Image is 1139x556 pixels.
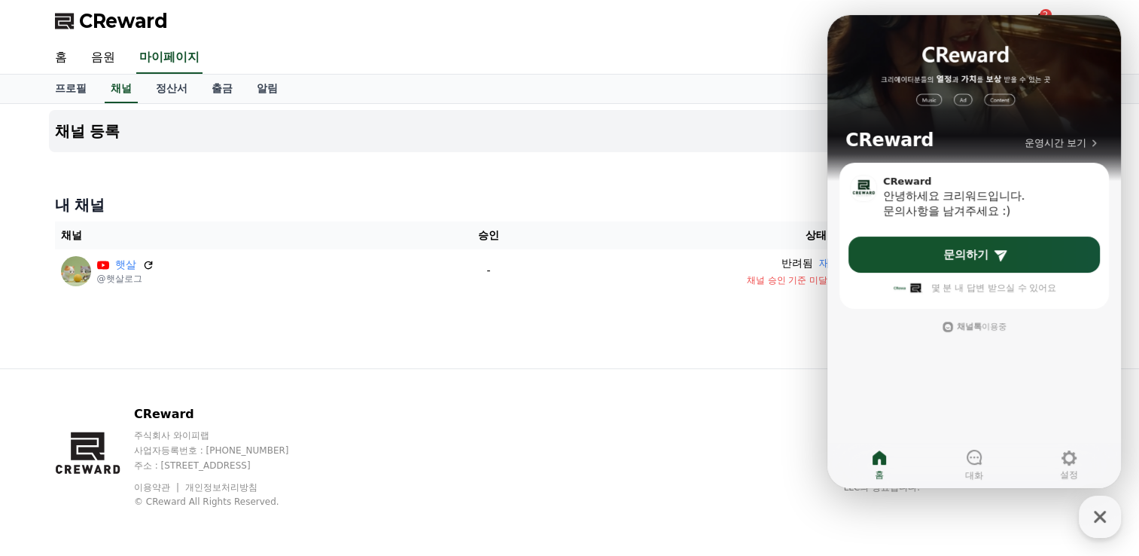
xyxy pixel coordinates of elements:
[436,263,542,279] p: -
[185,482,257,493] a: 개인정보처리방침
[134,496,318,508] p: © CReward All Rights Reserved.
[49,110,1091,152] button: 채널 등록
[547,221,1084,249] th: 상태
[55,221,430,249] th: 채널
[79,42,127,74] a: 음원
[134,482,181,493] a: 이용약관
[134,460,318,472] p: 주소 : [STREET_ADDRESS]
[134,444,318,457] p: 사업자등록번호 : [PHONE_NUMBER]
[134,405,318,423] p: CReward
[430,221,548,249] th: 승인
[1031,12,1049,30] a: 2
[115,257,136,273] a: 햇살
[55,9,168,33] a: CReward
[819,255,851,271] button: 재신청
[245,75,290,103] a: 알림
[79,9,168,33] span: CReward
[43,42,79,74] a: 홈
[136,42,203,74] a: 마이페이지
[43,75,99,103] a: 프로필
[827,15,1121,488] iframe: Channel chat
[105,75,138,103] a: 채널
[1040,9,1052,21] div: 2
[134,429,318,441] p: 주식회사 와이피랩
[55,123,120,139] h4: 채널 등록
[199,75,245,103] a: 출금
[781,255,813,271] p: 반려됨
[61,256,91,286] img: 햇살
[553,274,1078,286] p: 채널 승인 기준 미달 (콘텐츠 부족)
[144,75,199,103] a: 정산서
[97,273,154,285] p: @햇살로그
[55,194,1085,215] h4: 내 채널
